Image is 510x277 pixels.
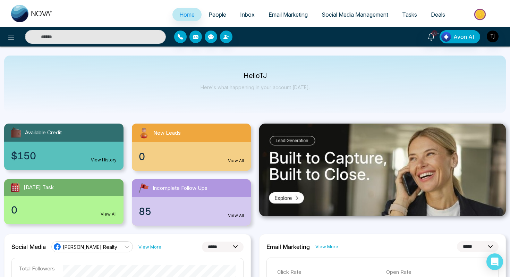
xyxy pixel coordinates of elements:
span: Social Media Management [322,11,388,18]
span: Deals [431,11,445,18]
span: 0 [11,203,17,217]
a: View All [101,211,117,217]
a: Social Media Management [315,8,395,21]
a: Home [172,8,202,21]
span: Email Marketing [269,11,308,18]
img: Market-place.gif [456,7,506,22]
span: Inbox [240,11,255,18]
span: 85 [139,204,151,219]
a: View More [138,244,161,250]
span: Tasks [402,11,417,18]
img: availableCredit.svg [10,126,22,139]
p: Click Rate [277,268,379,276]
span: [DATE] Task [24,184,54,192]
span: People [209,11,226,18]
span: Incomplete Follow Ups [153,184,207,192]
img: Lead Flow [441,32,451,42]
a: Inbox [233,8,262,21]
a: Incomplete Follow Ups85View All [128,179,255,226]
a: New Leads0View All [128,124,255,171]
div: Open Intercom Messenger [486,253,503,270]
a: 10+ [423,30,440,42]
img: . [259,124,506,216]
span: $150 [11,149,36,163]
a: View History [91,157,117,163]
p: Here's what happening in your account [DATE]. [201,84,310,90]
h2: Social Media [11,243,46,250]
p: Hello TJ [201,73,310,79]
span: Avon AI [453,33,474,41]
a: Deals [424,8,452,21]
h2: Email Marketing [266,243,310,250]
span: [PERSON_NAME] Realty [63,244,117,250]
img: todayTask.svg [10,182,21,193]
a: View All [228,212,244,219]
a: View All [228,158,244,164]
button: Avon AI [440,30,480,43]
span: Home [179,11,195,18]
img: User Avatar [487,31,499,42]
a: View More [315,243,338,250]
a: Email Marketing [262,8,315,21]
span: New Leads [153,129,181,137]
p: Total Followers [19,265,55,272]
p: Open Rate [386,268,488,276]
img: followUps.svg [137,182,150,194]
a: Tasks [395,8,424,21]
a: People [202,8,233,21]
img: newLeads.svg [137,126,151,140]
span: Available Credit [25,129,62,137]
span: 0 [139,149,145,164]
img: Nova CRM Logo [11,5,53,22]
span: 10+ [431,30,437,36]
